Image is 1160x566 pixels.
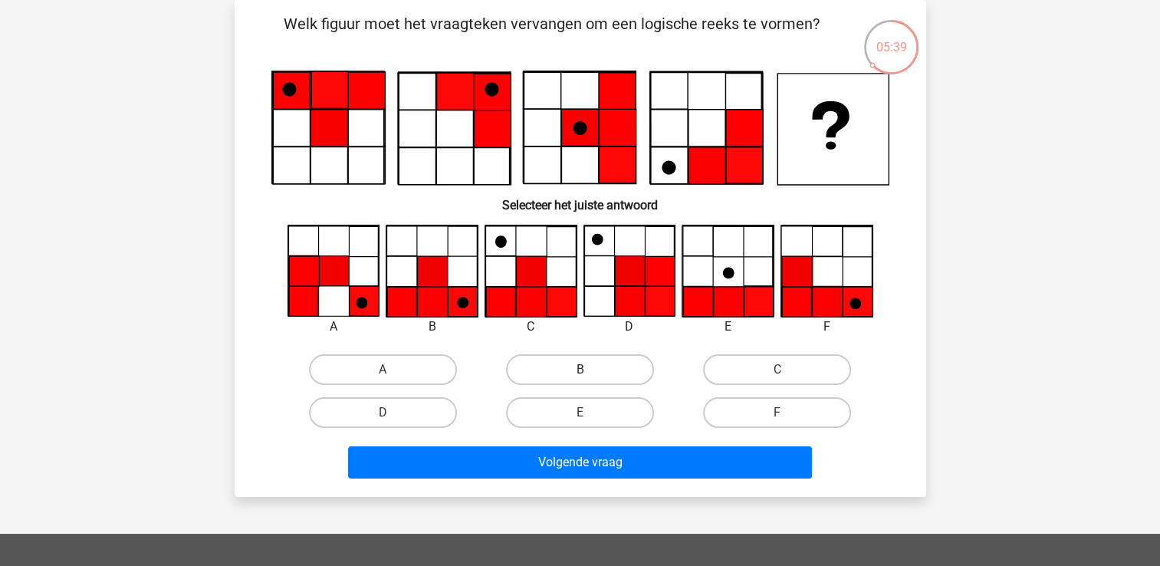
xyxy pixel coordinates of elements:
[703,354,851,385] label: C
[473,318,589,336] div: C
[348,446,812,479] button: Volgende vraag
[276,318,392,336] div: A
[670,318,786,336] div: E
[506,354,654,385] label: B
[259,186,902,212] h6: Selecteer het juiste antwoord
[309,354,457,385] label: A
[309,397,457,428] label: D
[374,318,490,336] div: B
[259,12,844,58] p: Welk figuur moet het vraagteken vervangen om een logische reeks te vormen?
[769,318,885,336] div: F
[572,318,688,336] div: D
[863,18,920,57] div: 05:39
[703,397,851,428] label: F
[506,397,654,428] label: E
